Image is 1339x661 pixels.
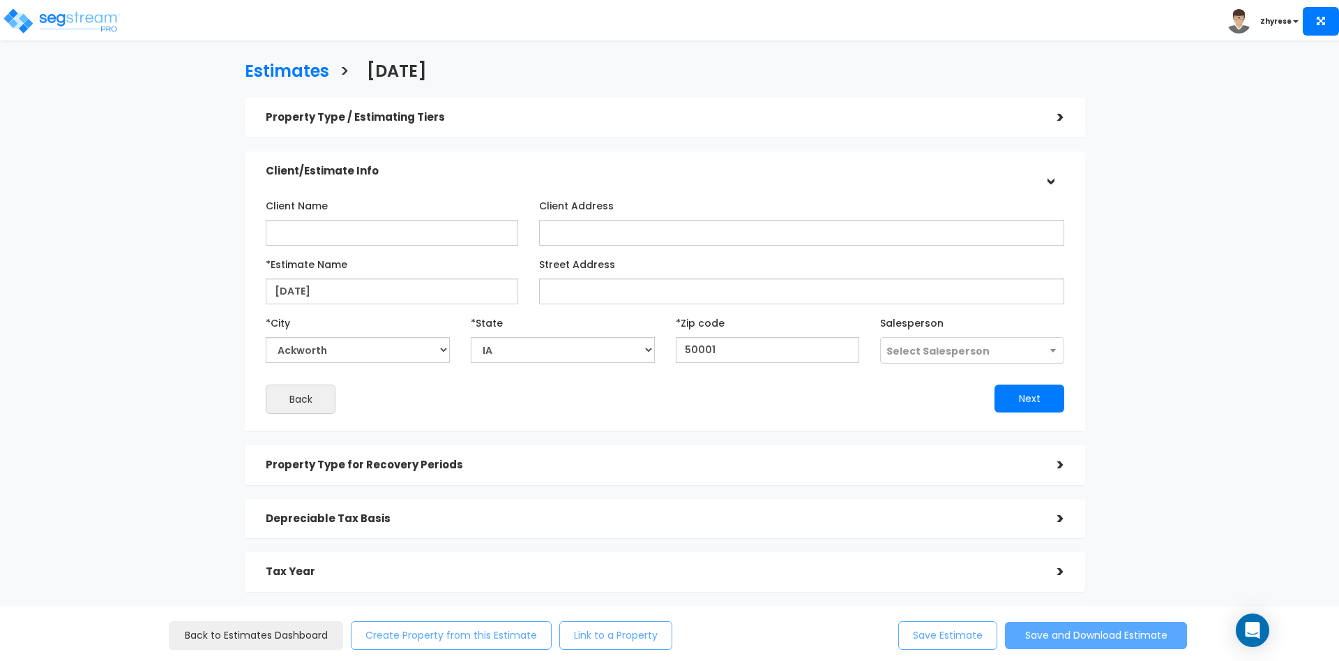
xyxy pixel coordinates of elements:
h3: [DATE] [367,62,427,84]
button: Save Estimate [898,621,997,650]
h5: Depreciable Tax Basis [266,513,1036,525]
h5: Client/Estimate Info [266,165,1036,177]
a: Back to Estimates Dashboard [169,621,343,650]
label: Salesperson [880,311,944,330]
div: > [1036,107,1064,128]
label: Client Address [539,194,614,213]
div: Open Intercom Messenger [1236,614,1269,647]
button: Back [266,385,335,414]
label: *Zip code [676,311,725,330]
button: Link to a Property [559,621,672,650]
button: Next [994,385,1064,413]
h3: > [340,62,349,84]
a: [DATE] [356,48,427,91]
span: Select Salesperson [886,344,990,358]
button: Save and Download Estimate [1005,622,1187,649]
div: > [1036,561,1064,583]
label: Street Address [539,253,615,272]
img: avatar.png [1227,9,1251,34]
div: > [1039,157,1061,185]
label: *State [471,311,503,330]
b: Zhyrese [1260,16,1292,27]
label: Client Name [266,194,328,213]
label: *Estimate Name [266,253,347,272]
h5: Tax Year [266,566,1036,578]
img: logo_pro_r.png [2,7,121,35]
a: Estimates [234,48,329,91]
button: Create Property from this Estimate [351,621,552,650]
div: > [1036,454,1064,476]
div: > [1036,508,1064,530]
label: *City [266,311,290,330]
h3: Estimates [245,62,329,84]
h5: Property Type for Recovery Periods [266,459,1036,471]
h5: Property Type / Estimating Tiers [266,112,1036,124]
